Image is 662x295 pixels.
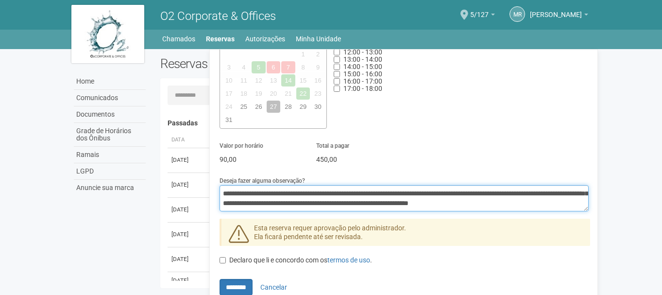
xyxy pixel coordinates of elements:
td: [DATE] [168,222,206,247]
a: 26 [252,101,266,113]
a: 25 [237,101,251,113]
span: Horário indisponível [343,63,382,70]
a: termos de uso [327,256,370,264]
span: 11 [237,74,251,87]
a: 27 [267,101,281,113]
span: 5/127 [470,1,489,18]
span: 15 [296,74,310,87]
span: 23 [311,87,325,100]
a: 31 [222,114,236,126]
a: [PERSON_NAME] [530,12,588,20]
a: Chamados [162,32,195,46]
span: 19 [252,87,266,100]
span: 9 [311,61,325,73]
td: Sala de Reunião Interna 1 Bloco 4 (até 30 pessoas) [206,197,487,222]
span: 1 [296,48,310,60]
span: 16 [311,74,325,87]
a: Home [74,73,146,90]
label: Total a pagar [316,141,349,150]
td: [DATE] [168,148,206,173]
span: 10 [222,74,236,87]
td: Sala de Reunião Interna 1 Bloco 4 (até 30 pessoas) [206,272,487,290]
label: Deseja fazer alguma observação? [220,176,305,185]
p: 90,00 [220,155,301,164]
p: 450,00 [316,155,398,164]
span: 21 [281,87,295,100]
span: 12 [252,74,266,87]
label: Declaro que li e concordo com os . [220,256,372,265]
span: 6 [267,61,281,73]
input: 12:00 - 13:00 [334,49,340,55]
h4: Passadas [168,120,584,127]
td: Sala de Reunião Interna 1 Bloco 4 (até 30 pessoas) [206,148,487,173]
td: [DATE] [168,173,206,197]
span: Horário indisponível [343,85,382,92]
span: Horário indisponível [343,48,382,56]
span: 13 [267,74,281,87]
img: logo.jpg [71,5,144,63]
td: Área Coffee Break (Pré-Função) Bloco 4 [206,247,487,272]
a: Grade de Horários dos Ônibus [74,123,146,147]
td: [DATE] [168,272,206,290]
span: 4 [237,61,251,73]
td: Sala de Reunião Interna 1 Bloco 4 (até 30 pessoas) [206,173,487,197]
a: Documentos [74,106,146,123]
span: 22 [296,87,310,100]
span: 14 [281,74,295,87]
a: Reservas [206,32,235,46]
input: 15:00 - 16:00 [334,71,340,77]
span: Horário indisponível [343,77,382,85]
input: 14:00 - 15:00 [334,64,340,70]
span: 8 [296,61,310,73]
a: 29 [296,101,310,113]
a: Anuncie sua marca [74,180,146,196]
a: 28 [281,101,295,113]
span: 3 [222,61,236,73]
a: Ramais [74,147,146,163]
span: 18 [237,87,251,100]
a: MR [509,6,525,22]
a: 5/127 [470,12,495,20]
a: LGPD [74,163,146,180]
input: Declaro que li e concordo com ostermos de uso. [220,257,226,263]
input: 17:00 - 18:00 [334,86,340,92]
div: Esta reserva requer aprovação pelo administrador. Ela ficará pendente até ser revisada. [220,219,590,246]
span: 2 [311,48,325,60]
span: O2 Corporate & Offices [160,9,276,23]
span: Horário indisponível [343,55,382,63]
th: Data [168,132,206,148]
span: MARCOS RAUF [530,1,582,18]
span: Horário indisponível [343,70,382,78]
span: 17 [222,87,236,100]
td: [DATE] [168,197,206,222]
td: Sala de Reunião Interna 1 Bloco 4 (até 30 pessoas) [206,222,487,247]
span: 20 [267,87,281,100]
span: 7 [281,61,295,73]
td: [DATE] [168,247,206,272]
a: Comunicados [74,90,146,106]
h2: Reservas [160,56,368,71]
input: 13:00 - 14:00 [334,56,340,63]
a: 30 [311,101,325,113]
span: 24 [222,101,236,113]
span: 5 [252,61,266,73]
a: Minha Unidade [296,32,341,46]
label: Valor por horário [220,141,263,150]
th: Área ou Serviço [206,132,487,148]
input: 16:00 - 17:00 [334,78,340,85]
a: Autorizações [245,32,285,46]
